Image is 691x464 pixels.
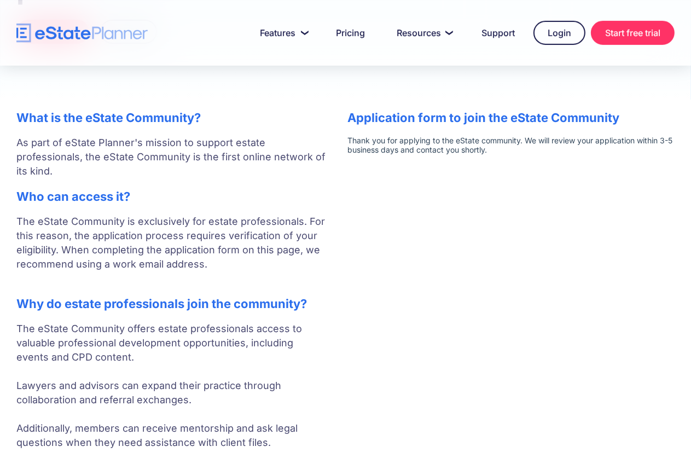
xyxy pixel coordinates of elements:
p: The eState Community offers estate professionals access to valuable professional development oppo... [16,322,326,450]
iframe: Form 0 [347,136,675,154]
h2: Who can access it? [16,189,326,204]
a: Login [533,21,585,45]
a: Features [247,22,317,44]
h2: What is the eState Community? [16,111,326,125]
h2: Why do estate professionals join the community? [16,297,326,311]
p: The eState Community is exclusively for estate professionals. For this reason, the application pr... [16,214,326,286]
p: As part of eState Planner's mission to support estate professionals, the eState Community is the ... [16,136,326,178]
a: Resources [384,22,463,44]
a: home [16,24,148,43]
h2: Application form to join the eState Community [347,111,675,125]
a: Support [468,22,528,44]
a: Pricing [323,22,378,44]
a: Start free trial [591,21,675,45]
